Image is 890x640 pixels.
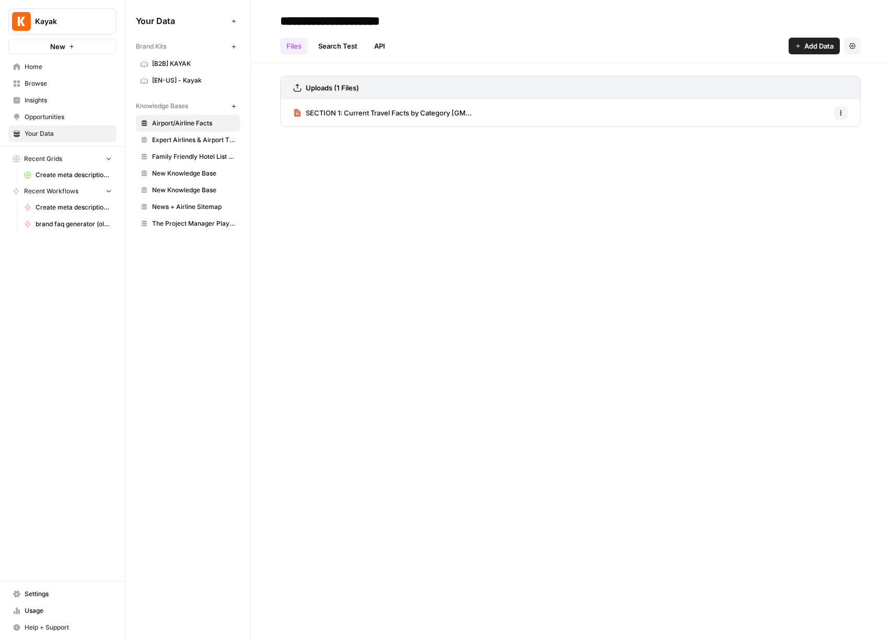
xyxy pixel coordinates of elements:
a: Expert Airlines & Airport Tips [136,132,240,148]
span: Family Friendly Hotel List Features [152,152,235,161]
a: SECTION 1: Current Travel Facts by Category [GM... [293,99,472,126]
span: Settings [25,589,112,599]
span: Recent Grids [24,154,62,164]
span: brand faq generator (oldrey) [36,219,112,229]
button: Recent Workflows [8,183,117,199]
a: [B2B] KAYAK [136,55,240,72]
span: Add Data [804,41,834,51]
span: Help + Support [25,623,112,632]
span: Browse [25,79,112,88]
span: New Knowledge Base [152,185,235,195]
a: Browse [8,75,117,92]
span: Recent Workflows [24,187,78,196]
a: Search Test [312,38,364,54]
a: Insights [8,92,117,109]
button: Add Data [789,38,840,54]
span: Your Data [25,129,112,138]
a: Files [280,38,308,54]
span: [B2B] KAYAK [152,59,235,68]
span: Knowledge Bases [136,101,188,111]
a: Create meta description (oldrey) [19,199,117,216]
button: Recent Grids [8,151,117,167]
span: New [50,41,65,52]
span: Create meta description ([PERSON_NAME]) Grid [36,170,112,180]
span: SECTION 1: Current Travel Facts by Category [GM... [306,108,472,118]
img: Kayak Logo [12,12,31,31]
a: Usage [8,602,117,619]
a: News + Airline Sitemap [136,199,240,215]
a: Family Friendly Hotel List Features [136,148,240,165]
span: Expert Airlines & Airport Tips [152,135,235,145]
span: Usage [25,606,112,615]
span: Opportunities [25,112,112,122]
a: brand faq generator (oldrey) [19,216,117,232]
span: New Knowledge Base [152,169,235,178]
button: Workspace: Kayak [8,8,117,34]
span: Insights [25,96,112,105]
span: [EN-US] - Kayak [152,76,235,85]
span: Kayak [35,16,98,27]
button: Help + Support [8,619,117,636]
button: New [8,39,117,54]
span: Your Data [136,15,227,27]
span: News + Airline Sitemap [152,202,235,212]
a: Create meta description ([PERSON_NAME]) Grid [19,167,117,183]
span: Brand Kits [136,42,166,51]
a: Opportunities [8,109,117,125]
a: Airport/Airline Facts [136,115,240,132]
span: Create meta description (oldrey) [36,203,112,212]
a: Uploads (1 Files) [293,76,359,99]
a: New Knowledge Base [136,182,240,199]
a: Settings [8,586,117,602]
a: API [368,38,391,54]
span: Airport/Airline Facts [152,119,235,128]
a: New Knowledge Base [136,165,240,182]
a: Your Data [8,125,117,142]
a: Home [8,59,117,75]
a: [EN-US] - Kayak [136,72,240,89]
h3: Uploads (1 Files) [306,83,359,93]
span: Home [25,62,112,72]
